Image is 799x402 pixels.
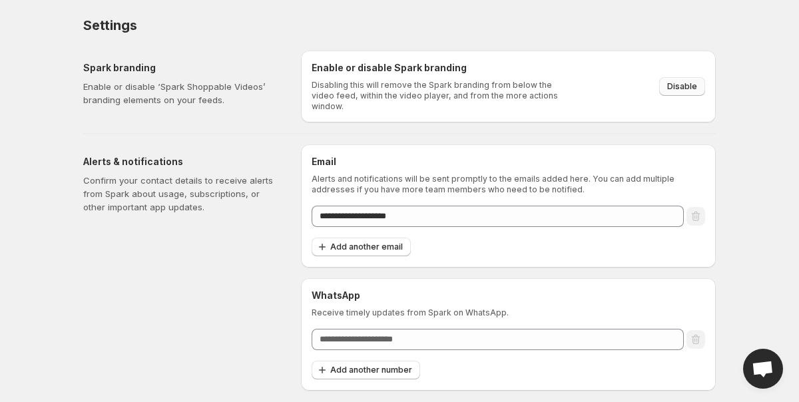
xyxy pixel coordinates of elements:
[659,77,705,96] button: Disable
[83,80,280,106] p: Enable or disable ‘Spark Shoppable Videos’ branding elements on your feeds.
[312,174,705,195] p: Alerts and notifications will be sent promptly to the emails added here. You can add multiple add...
[312,155,705,168] h6: Email
[83,17,136,33] span: Settings
[667,81,697,92] span: Disable
[330,365,412,375] span: Add another number
[330,242,403,252] span: Add another email
[743,349,783,389] a: Open chat
[312,307,705,318] p: Receive timely updates from Spark on WhatsApp.
[312,361,420,379] button: Add another number
[312,61,567,75] h6: Enable or disable Spark branding
[83,61,280,75] h5: Spark branding
[83,174,280,214] p: Confirm your contact details to receive alerts from Spark about usage, subscriptions, or other im...
[312,80,567,112] p: Disabling this will remove the Spark branding from below the video feed, within the video player,...
[83,155,280,168] h5: Alerts & notifications
[312,238,411,256] button: Add another email
[312,289,705,302] h6: WhatsApp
